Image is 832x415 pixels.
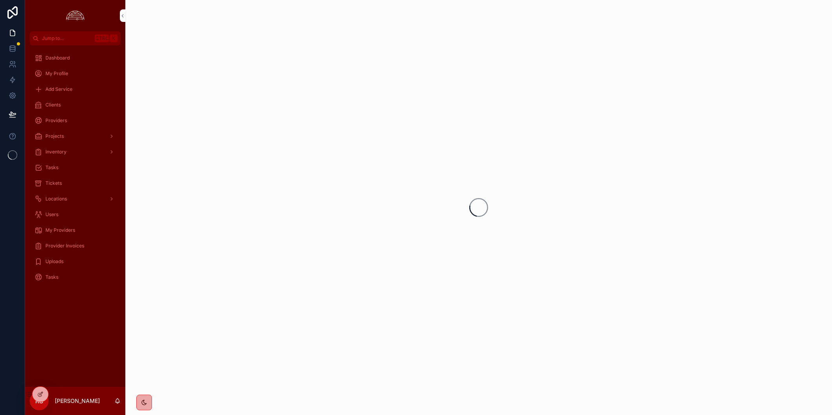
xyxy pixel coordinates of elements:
a: Tickets [30,176,121,190]
span: Clients [45,102,61,108]
span: My Profile [45,70,68,77]
span: Inventory [45,149,67,155]
span: Tasks [45,164,58,171]
a: Tasks [30,161,121,175]
a: Provider Invoices [30,239,121,253]
span: My Providers [45,227,75,233]
span: Providers [45,117,67,124]
span: Tasks [45,274,58,280]
span: Uploads [45,258,63,265]
a: Inventory [30,145,121,159]
span: Jump to... [42,35,92,41]
a: Uploads [30,254,121,269]
a: Clients [30,98,121,112]
a: Users [30,207,121,222]
span: Add Service [45,86,72,92]
span: Dashboard [45,55,70,61]
a: Add Service [30,82,121,96]
div: scrollable content [25,45,125,294]
a: My Profile [30,67,121,81]
a: Projects [30,129,121,143]
a: Tasks [30,270,121,284]
span: Locations [45,196,67,202]
a: Dashboard [30,51,121,65]
span: Provider Invoices [45,243,84,249]
span: Tickets [45,180,62,186]
span: Users [45,211,58,218]
span: Ctrl [95,34,109,42]
span: Projects [45,133,64,139]
img: App logo [64,9,87,22]
span: K [110,35,117,41]
button: Jump to...CtrlK [30,31,121,45]
a: Locations [30,192,121,206]
p: [PERSON_NAME] [55,397,100,405]
a: Providers [30,114,121,128]
a: My Providers [30,223,121,237]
